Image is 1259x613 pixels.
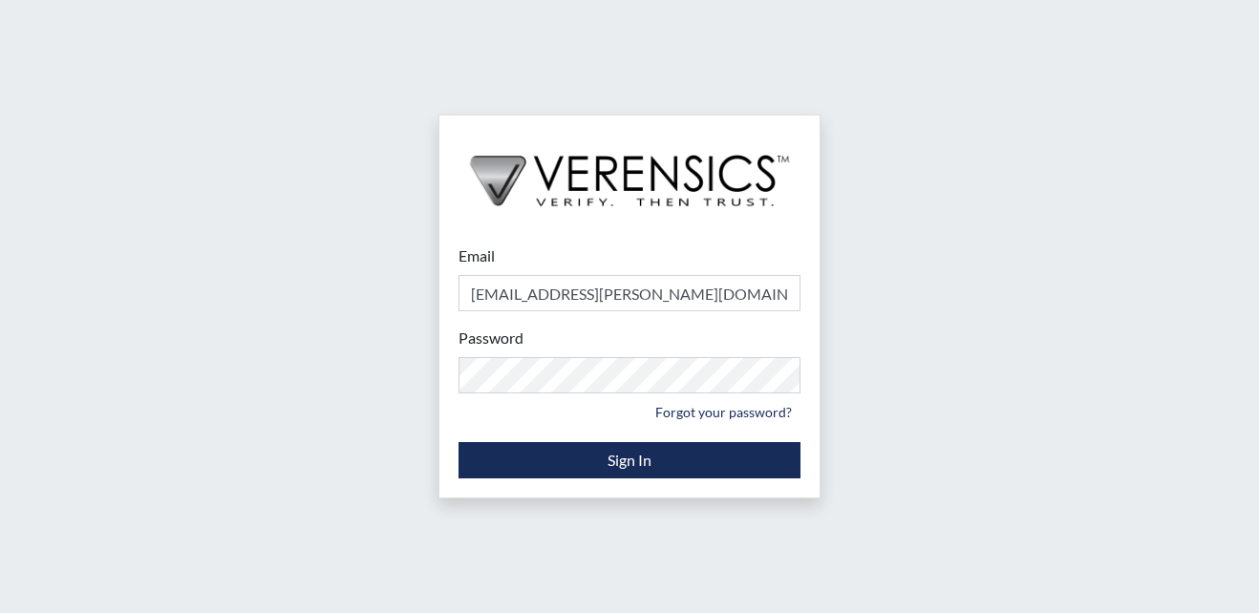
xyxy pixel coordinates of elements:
[647,397,800,427] a: Forgot your password?
[459,275,800,311] input: Email
[459,244,495,267] label: Email
[459,327,523,349] label: Password
[459,442,800,478] button: Sign In
[439,116,820,226] img: logo-wide-black.2aad4157.png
